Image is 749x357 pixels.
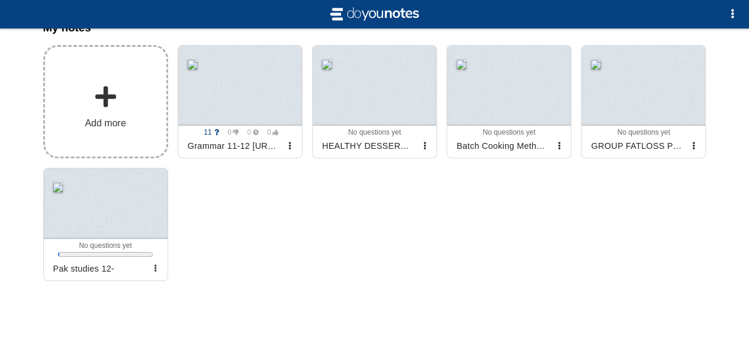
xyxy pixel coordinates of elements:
[317,136,417,155] div: HEALTHY DESSERT OPTIONS.pdf
[261,128,278,136] span: 0
[178,45,303,158] a: 11 0 0 0 Grammar 11-12 [URL][DOMAIN_NAME]
[581,45,706,158] a: No questions yetGROUP FATLOSS PROGRAM BATCH-3.pdf
[85,118,126,129] span: Add more
[183,136,283,155] div: Grammar 11-12 [URL][DOMAIN_NAME]
[446,45,571,158] a: No questions yetBatch Cooking Methods
[221,128,239,136] span: 0
[79,241,131,250] span: No questions yet
[327,5,422,24] img: svg+xml;base64,CiAgICAgIDxzdmcgdmlld0JveD0iLTIgLTIgMjAgNCIgeG1sbnM9Imh0dHA6Ly93d3cudzMub3JnLzIwMD...
[586,136,686,155] div: GROUP FATLOSS PROGRAM BATCH-3.pdf
[201,128,219,136] span: 11
[49,259,149,278] div: Pak studies 12-
[312,45,437,158] a: No questions yetHEALTHY DESSERT OPTIONS.pdf
[721,2,744,26] button: Options
[43,168,168,281] a: No questions yetPak studies 12-
[348,128,401,136] span: No questions yet
[617,128,670,136] span: No questions yet
[241,128,259,136] span: 0
[452,136,552,155] div: Batch Cooking Methods
[483,128,535,136] span: No questions yet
